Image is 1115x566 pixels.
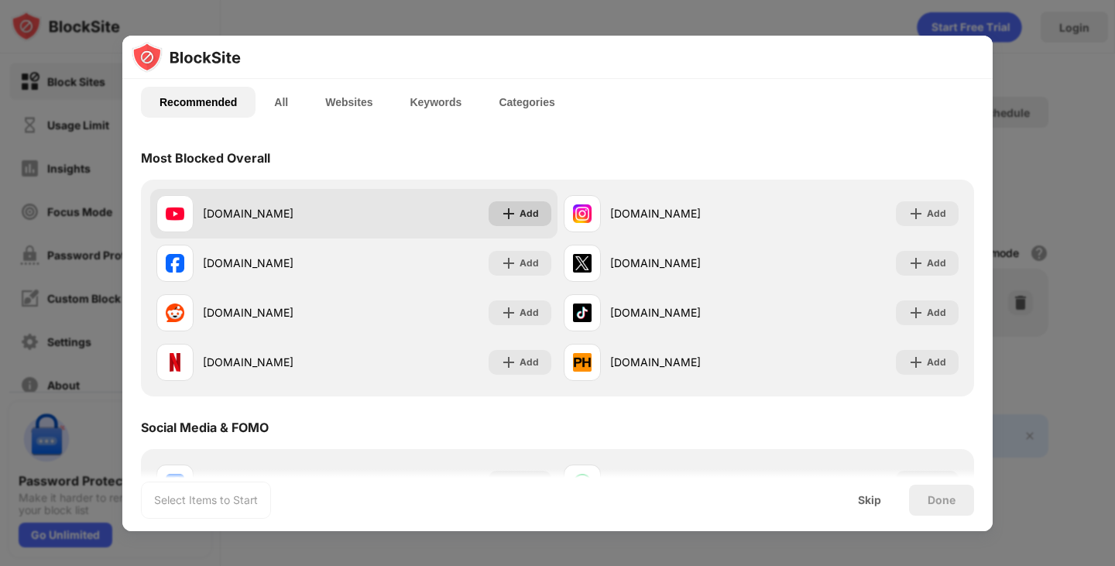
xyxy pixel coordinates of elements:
[203,205,354,221] div: [DOMAIN_NAME]
[520,305,539,321] div: Add
[573,304,592,322] img: favicons
[154,492,258,508] div: Select Items to Start
[141,150,270,166] div: Most Blocked Overall
[928,494,955,506] div: Done
[573,204,592,223] img: favicons
[166,304,184,322] img: favicons
[927,256,946,271] div: Add
[610,255,761,271] div: [DOMAIN_NAME]
[573,353,592,372] img: favicons
[520,355,539,370] div: Add
[520,206,539,221] div: Add
[132,42,241,73] img: logo-blocksite.svg
[520,256,539,271] div: Add
[927,305,946,321] div: Add
[256,87,307,118] button: All
[203,354,354,370] div: [DOMAIN_NAME]
[480,87,573,118] button: Categories
[610,205,761,221] div: [DOMAIN_NAME]
[858,494,881,506] div: Skip
[610,354,761,370] div: [DOMAIN_NAME]
[166,254,184,273] img: favicons
[166,204,184,223] img: favicons
[927,206,946,221] div: Add
[307,87,391,118] button: Websites
[166,353,184,372] img: favicons
[391,87,480,118] button: Keywords
[203,255,354,271] div: [DOMAIN_NAME]
[141,87,256,118] button: Recommended
[141,420,269,435] div: Social Media & FOMO
[203,304,354,321] div: [DOMAIN_NAME]
[610,304,761,321] div: [DOMAIN_NAME]
[927,355,946,370] div: Add
[573,254,592,273] img: favicons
